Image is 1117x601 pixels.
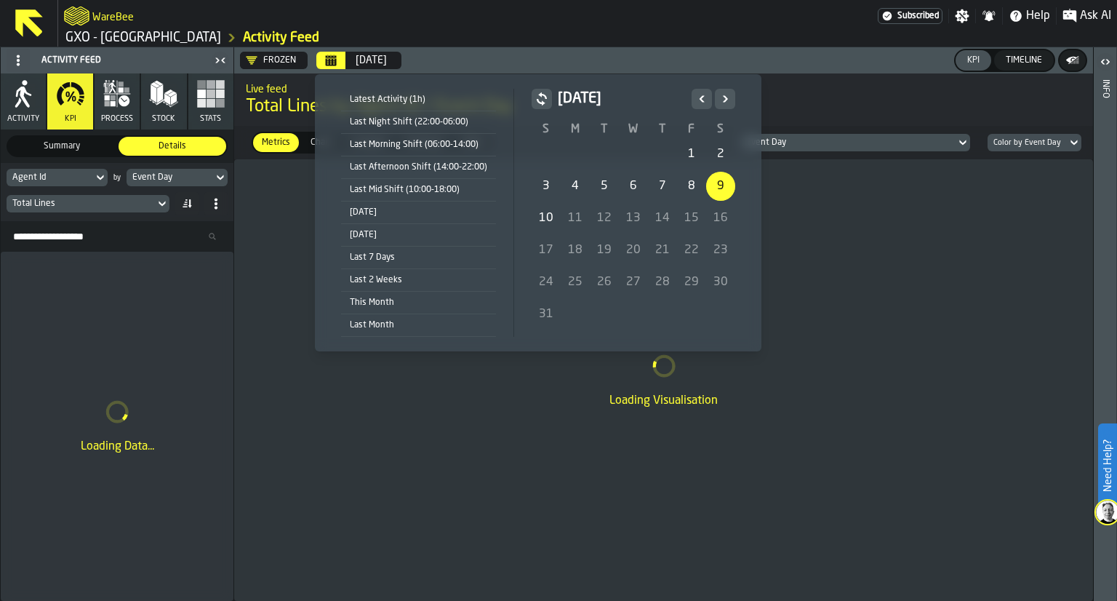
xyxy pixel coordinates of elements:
div: Sunday, August 10, 2025, Last available date [532,204,561,233]
div: Monday, August 18, 2025 [561,236,590,265]
th: T [648,121,677,138]
div: Saturday, August 30, 2025 [706,268,735,297]
div: Selected Date: Saturday, August 9, 2025, Saturday, August 9, 2025 selected [706,172,735,201]
div: 1 [677,140,706,169]
div: Last Afternoon Shift (14:00-22:00) [341,159,496,175]
div: 27 [619,268,648,297]
div: 23 [706,236,735,265]
div: Wednesday, August 6, 2025 [619,172,648,201]
div: 18 [561,236,590,265]
th: S [532,121,561,138]
div: 13 [619,204,648,233]
div: Wednesday, August 20, 2025 [619,236,648,265]
div: Friday, August 22, 2025 [677,236,706,265]
div: 5 [590,172,619,201]
div: Sunday, August 24, 2025 [532,268,561,297]
div: 24 [532,268,561,297]
div: Sunday, August 31, 2025 [532,300,561,329]
div: Last 7 Days [341,250,496,266]
div: 31 [532,300,561,329]
div: Tuesday, August 26, 2025 [590,268,619,297]
div: 21 [648,236,677,265]
div: Last Morning Shift (06:00-14:00) [341,137,496,153]
div: Thursday, August 14, 2025 [648,204,677,233]
button: Previous [692,89,712,109]
h2: [DATE] [558,89,686,109]
div: Thursday, August 21, 2025 [648,236,677,265]
button: Next [715,89,735,109]
th: W [619,121,648,138]
div: Wednesday, August 27, 2025 [619,268,648,297]
label: Need Help? [1100,425,1116,506]
th: M [561,121,590,138]
div: 10 [532,204,561,233]
div: 12 [590,204,619,233]
div: 16 [706,204,735,233]
div: Wednesday, August 13, 2025 [619,204,648,233]
div: This Month [341,295,496,311]
div: 26 [590,268,619,297]
div: 28 [648,268,677,297]
div: Monday, August 25, 2025 [561,268,590,297]
div: 15 [677,204,706,233]
div: 17 [532,236,561,265]
th: T [590,121,619,138]
div: Tuesday, August 5, 2025 [590,172,619,201]
div: Last Night Shift (22:00-06:00) [341,114,496,130]
div: Select date range Select date range [327,86,750,340]
div: 7 [648,172,677,201]
div: August 2025 [532,89,735,330]
div: 6 [619,172,648,201]
div: Saturday, August 2, 2025 [706,140,735,169]
div: Friday, August 1, 2025 [677,140,706,169]
div: Tuesday, August 19, 2025 [590,236,619,265]
th: S [706,121,735,138]
div: 30 [706,268,735,297]
div: Friday, August 15, 2025 [677,204,706,233]
div: [DATE] [341,227,496,243]
div: Latest Activity (1h) [341,92,496,108]
div: Monday, August 4, 2025 [561,172,590,201]
div: Tuesday, August 12, 2025 [590,204,619,233]
div: Friday, August 8, 2025 [677,172,706,201]
div: 9 [706,172,735,201]
div: Sunday, August 3, 2025 [532,172,561,201]
div: 20 [619,236,648,265]
div: Saturday, August 16, 2025 [706,204,735,233]
div: 29 [677,268,706,297]
div: Saturday, August 23, 2025 [706,236,735,265]
div: 4 [561,172,590,201]
div: Friday, August 29, 2025 [677,268,706,297]
div: 25 [561,268,590,297]
div: Last Mid Shift (10:00-18:00) [341,182,496,198]
div: 14 [648,204,677,233]
div: 19 [590,236,619,265]
div: 8 [677,172,706,201]
div: 2 [706,140,735,169]
div: 22 [677,236,706,265]
div: 3 [532,172,561,201]
div: 11 [561,204,590,233]
div: [DATE] [341,204,496,220]
div: Sunday, August 17, 2025 [532,236,561,265]
div: Last 2 Weeks [341,272,496,288]
div: Thursday, August 7, 2025 [648,172,677,201]
div: Thursday, August 28, 2025 [648,268,677,297]
div: Monday, August 11, 2025 [561,204,590,233]
div: Last Month [341,317,496,333]
th: F [677,121,706,138]
table: August 2025 [532,121,735,330]
button: button- [532,89,552,109]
